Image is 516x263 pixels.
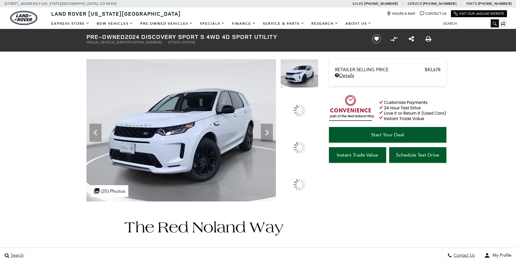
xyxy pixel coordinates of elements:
a: [PHONE_NUMBER] [423,1,456,6]
a: [PHONE_NUMBER] [478,1,511,6]
a: [STREET_ADDRESS] • [US_STATE][GEOGRAPHIC_DATA], CO 80905 [5,2,117,6]
a: Visit Our Jaguar Website [454,11,504,16]
span: Start Your Deal [371,132,404,138]
a: Share this Pre-Owned 2024 Discovery Sport S 4WD 4D Sport Utility [409,35,414,43]
a: Instant Trade Value [329,147,386,163]
span: Sales [352,2,363,6]
span: Retailer Selling Price [335,67,425,72]
a: About Us [342,18,375,29]
span: Land Rover [US_STATE][GEOGRAPHIC_DATA] [51,10,181,17]
span: My Profile [490,253,511,258]
span: $43,678 [425,67,440,72]
a: Hours & Map [387,11,415,16]
a: Pre-Owned Vehicles [137,18,196,29]
a: New Vehicles [93,18,137,29]
span: [US_VEHICLE_IDENTIFICATION_NUMBER] [93,40,162,44]
span: Instant Trade Value [337,152,378,158]
span: L347438 [181,40,195,44]
a: Contact Us [420,11,446,16]
img: Used 2024 Fuji White Land Rover S image 1 [86,59,276,201]
span: Parts [466,2,477,6]
img: Land Rover [10,11,37,25]
a: Specials [196,18,228,29]
a: Research [308,18,342,29]
button: Compare vehicle [389,34,399,43]
a: Finance [228,18,259,29]
nav: Main Navigation [48,18,375,29]
a: Land Rover [US_STATE][GEOGRAPHIC_DATA] [48,10,184,17]
div: (35) Photos [91,185,128,197]
span: VIN: [86,40,93,44]
button: user-profile-menu [480,248,516,263]
a: Print this Pre-Owned 2024 Discovery Sport S 4WD 4D Sport Utility [426,35,431,43]
a: Details [335,72,440,78]
span: Search [9,253,24,258]
span: Contact Us [452,253,475,258]
a: Start Your Deal [329,127,446,143]
strong: Pre-Owned [86,33,125,41]
a: land-rover [10,11,37,25]
a: [PHONE_NUMBER] [364,1,398,6]
span: Stock: [168,40,181,44]
a: Retailer Selling Price $43,678 [335,67,440,72]
span: Service [408,2,422,6]
img: Used 2024 Fuji White Land Rover S image 1 [280,59,318,88]
span: Schedule Test Drive [396,152,439,158]
a: EXPRESS STORE [48,18,93,29]
input: Search [439,20,499,27]
a: Service & Parts [259,18,308,29]
button: Save vehicle [370,34,383,44]
a: Schedule Test Drive [389,147,446,163]
h1: 2024 Discovery Sport S 4WD 4D Sport Utility [86,33,362,40]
